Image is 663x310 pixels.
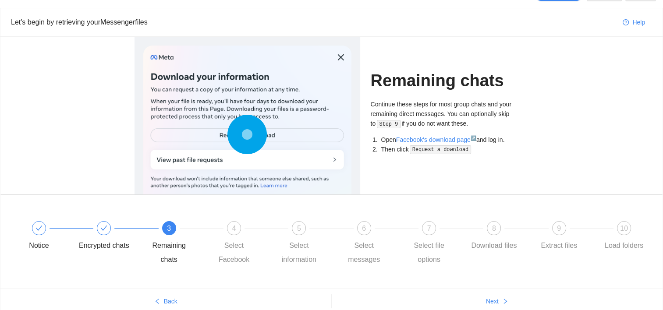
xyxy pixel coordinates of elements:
div: Select information [273,239,324,267]
a: Facebook's download page↗ [396,136,476,143]
span: 10 [620,225,628,232]
div: 9Extract files [534,221,599,253]
li: Open and log in. [379,135,529,144]
div: Encrypted chats [79,239,129,253]
li: Then click [379,144,529,155]
span: 7 [427,225,431,232]
span: Back [164,296,177,306]
div: 10Load folders [599,221,649,253]
span: left [154,298,160,305]
span: question-circle [623,19,629,26]
div: Let's begin by retrieving your Messenger files [11,17,616,28]
span: 3 [167,225,171,232]
code: Step 9 [377,120,401,129]
div: 8Download files [468,221,533,253]
span: check [35,225,43,232]
div: 5Select information [273,221,338,267]
div: 6Select messages [339,221,404,267]
div: Select messages [339,239,390,267]
div: Notice [29,239,49,253]
span: 8 [492,225,496,232]
div: Load folders [605,239,643,253]
span: check [100,225,107,232]
div: 4Select Facebook [209,221,273,267]
div: 7Select file options [404,221,468,267]
span: 9 [557,225,561,232]
div: Remaining chats [144,239,195,267]
sup: ↗ [471,135,476,141]
div: Download files [471,239,517,253]
code: Request a download [410,145,471,154]
span: 5 [297,225,301,232]
span: Help [632,18,645,27]
div: 3Remaining chats [144,221,209,267]
div: Encrypted chats [78,221,143,253]
button: question-circleHelp [616,15,652,29]
span: right [502,298,508,305]
button: leftBack [0,294,331,308]
div: Extract files [541,239,577,253]
div: Select Facebook [209,239,259,267]
div: Notice [14,221,78,253]
div: Select file options [404,239,454,267]
span: Next [486,296,499,306]
span: 6 [362,225,366,232]
h1: Remaining chats [371,70,529,91]
span: 4 [232,225,236,232]
button: Nextright [332,294,663,308]
p: Continue these steps for most group chats and your remaining direct messages. You can optionally ... [371,99,529,129]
